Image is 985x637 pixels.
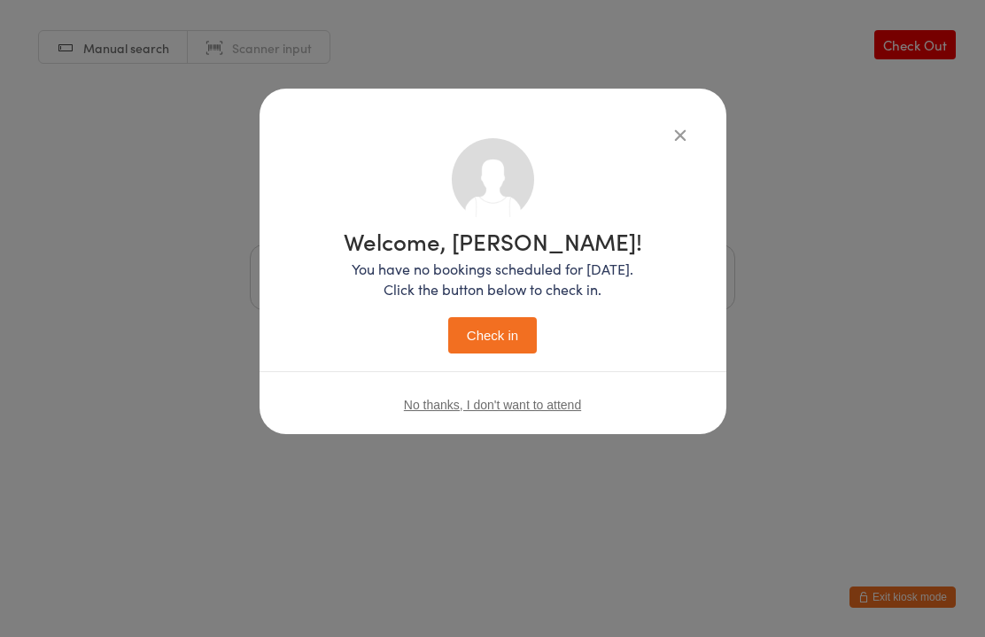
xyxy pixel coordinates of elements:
img: no_photo.png [452,138,534,221]
p: You have no bookings scheduled for [DATE]. Click the button below to check in. [344,259,642,299]
button: Check in [448,317,537,353]
h1: Welcome, [PERSON_NAME]! [344,229,642,252]
button: No thanks, I don't want to attend [404,398,581,412]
